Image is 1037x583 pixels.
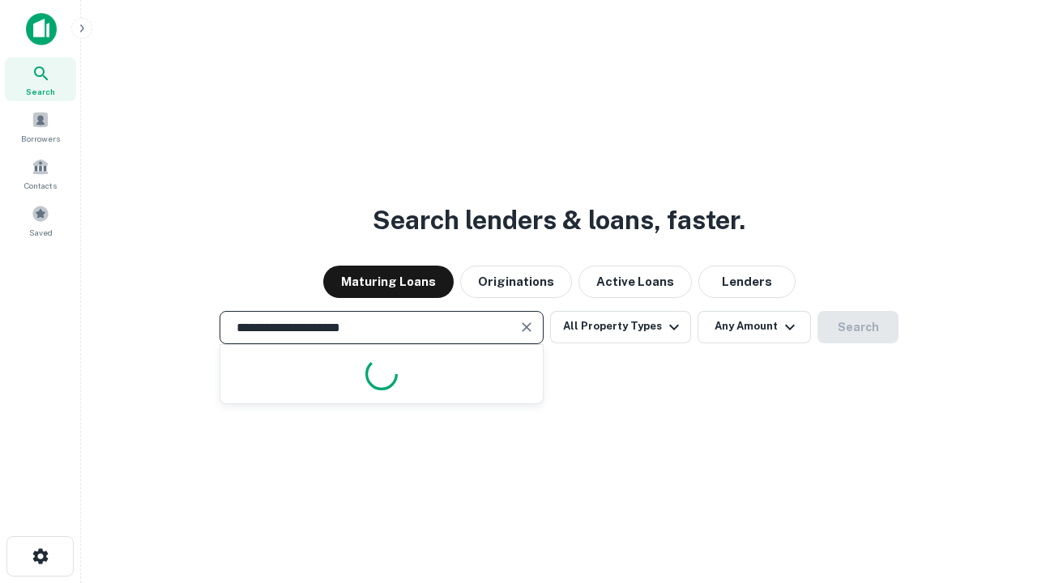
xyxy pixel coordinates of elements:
[515,316,538,338] button: Clear
[578,266,692,298] button: Active Loans
[5,151,76,195] a: Contacts
[29,226,53,239] span: Saved
[5,57,76,101] a: Search
[373,201,745,240] h3: Search lenders & loans, faster.
[323,266,454,298] button: Maturing Loans
[5,104,76,148] a: Borrowers
[5,198,76,242] a: Saved
[26,85,55,98] span: Search
[26,13,57,45] img: capitalize-icon.png
[698,266,796,298] button: Lenders
[460,266,572,298] button: Originations
[956,453,1037,531] iframe: Chat Widget
[698,311,811,343] button: Any Amount
[550,311,691,343] button: All Property Types
[21,132,60,145] span: Borrowers
[24,179,57,192] span: Contacts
